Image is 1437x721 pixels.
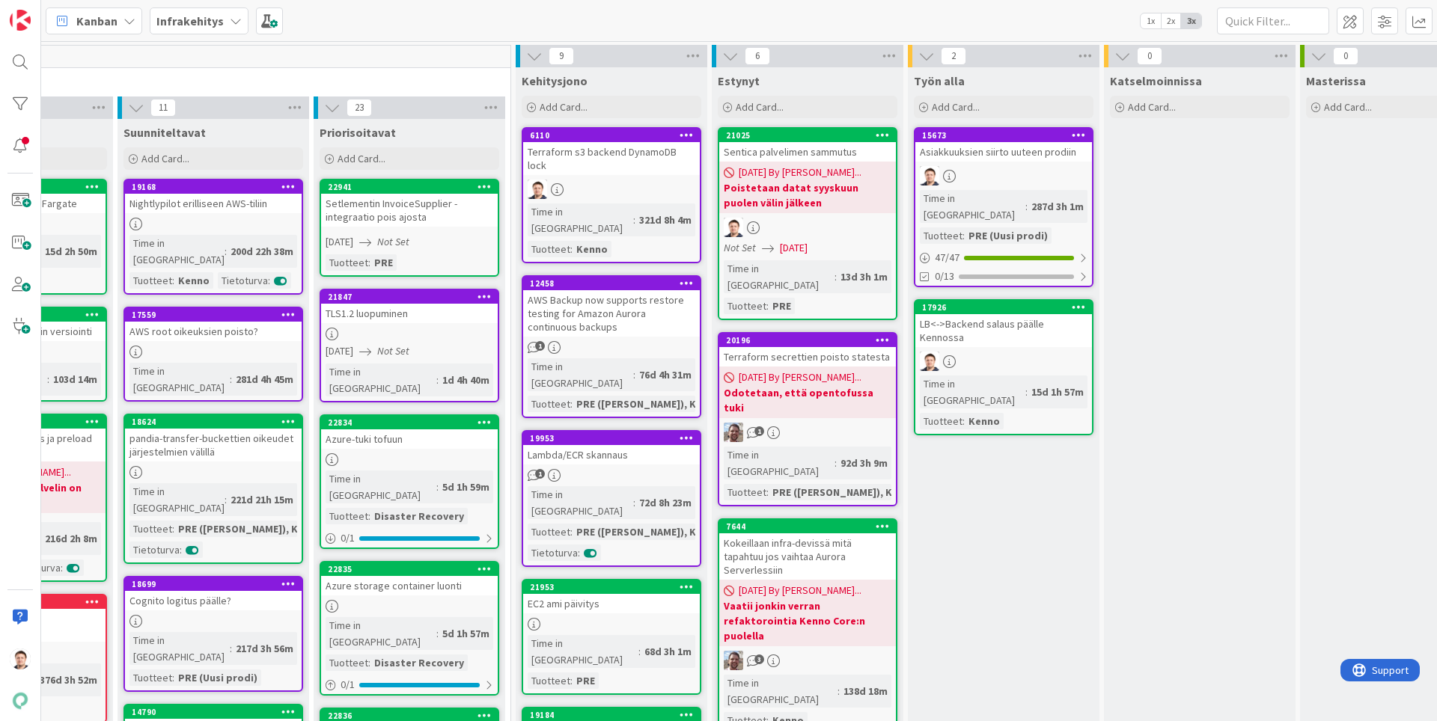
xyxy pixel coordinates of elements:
[837,269,891,285] div: 13d 3h 1m
[915,301,1092,347] div: 17926LB<->Backend salaus päälle Kennossa
[745,47,770,65] span: 6
[368,654,370,671] span: :
[915,129,1092,142] div: 15673
[129,272,172,289] div: Tuotteet
[573,672,599,689] div: PRE
[326,363,436,396] div: Time in [GEOGRAPHIC_DATA]
[920,375,1025,408] div: Time in [GEOGRAPHIC_DATA]
[174,521,311,537] div: PRE ([PERSON_NAME]), K...
[439,625,493,642] div: 5d 1h 57m
[1128,100,1176,114] span: Add Card...
[1028,384,1087,400] div: 15d 1h 57m
[320,179,499,277] a: 22941Setlementin InvoiceSupplier -integraatio pois ajosta[DATE]Not SetTuotteet:PRE
[523,594,700,613] div: EC2 ami päivitys
[522,579,701,695] a: 21953EC2 ami päivitysTime in [GEOGRAPHIC_DATA]:68d 3h 1mTuotteet:PRE
[436,479,439,495] span: :
[633,212,635,228] span: :
[739,165,861,180] span: [DATE] By [PERSON_NAME]...
[724,484,766,500] div: Tuotteet
[370,254,397,271] div: PRE
[41,243,101,260] div: 15d 2h 50m
[1181,13,1201,28] span: 3x
[141,152,189,165] span: Add Card...
[328,182,498,192] div: 22941
[578,544,580,561] span: :
[837,455,891,471] div: 92d 3h 9m
[129,363,230,396] div: Time in [GEOGRAPHIC_DATA]
[341,530,355,546] span: 0 / 1
[125,429,302,461] div: pandia-transfer-buckettien oikeudet järjestelmien välillä
[528,544,578,561] div: Tietoturva
[523,290,700,337] div: AWS Backup now supports restore testing for Amazon Aurora continuous backups
[150,99,176,117] span: 11
[915,314,1092,347] div: LB<->Backend salaus päälle Kennossa
[549,47,574,65] span: 9
[726,521,896,532] div: 7644
[321,529,498,547] div: 0/1
[739,369,861,385] span: [DATE] By [PERSON_NAME]...
[225,243,227,260] span: :
[218,272,268,289] div: Tietoturva
[920,227,962,244] div: Tuotteet
[719,334,896,347] div: 20196
[321,290,498,323] div: 21847TLS1.2 luopuminen
[47,371,49,387] span: :
[174,669,261,686] div: PRE (Uusi prodi)
[724,298,766,314] div: Tuotteet
[719,520,896,580] div: 7644Kokeillaan infra-devissä mitä tapahtuu jos vaihtaa Aurora Serverlessiin
[932,100,980,114] span: Add Card...
[724,447,835,479] div: Time in [GEOGRAPHIC_DATA]
[10,648,31,669] img: TG
[321,304,498,323] div: TLS1.2 luopuminen
[174,272,213,289] div: Kenno
[523,432,700,464] div: 19953Lambda/ECR skannaus
[719,520,896,533] div: 7644
[726,335,896,346] div: 20196
[965,227,1052,244] div: PRE (Uusi prodi)
[129,541,180,558] div: Tietoturva
[766,484,769,500] span: :
[573,241,611,257] div: Kenno
[129,632,230,665] div: Time in [GEOGRAPHIC_DATA]
[125,180,302,194] div: 19168
[368,508,370,524] span: :
[328,292,498,302] div: 21847
[439,479,493,495] div: 5d 1h 59m
[436,372,439,388] span: :
[914,73,965,88] span: Työn alla
[125,705,302,719] div: 14790
[523,432,700,445] div: 19953
[724,241,756,254] i: Not Set
[1025,384,1028,400] span: :
[570,672,573,689] span: :
[570,241,573,257] span: :
[530,278,700,289] div: 12458
[724,260,835,293] div: Time in [GEOGRAPHIC_DATA]
[328,711,498,721] div: 22836
[370,654,468,671] div: Disaster Recovery
[132,579,302,589] div: 18699
[320,561,499,696] a: 22835Azure storage container luontiTime in [GEOGRAPHIC_DATA]:5d 1h 57mTuotteet:Disaster Recovery0/1
[523,277,700,337] div: 12458AWS Backup now supports restore testing for Amazon Aurora continuous backups
[915,166,1092,185] div: TG
[769,484,905,500] div: PRE ([PERSON_NAME]), K...
[719,651,896,670] div: ET
[724,218,743,237] img: TG
[321,416,498,449] div: 22834Azure-tuki tofuun
[1333,47,1358,65] span: 0
[922,130,1092,141] div: 15673
[10,690,31,711] img: avatar
[522,275,701,418] a: 12458AWS Backup now supports restore testing for Amazon Aurora continuous backupsTime in [GEOGRAP...
[962,227,965,244] span: :
[377,235,409,248] i: Not Set
[125,415,302,429] div: 18624
[528,672,570,689] div: Tuotteet
[719,347,896,366] div: Terraform secrettien poisto statesta
[522,430,701,567] a: 19953Lambda/ECR skannausTime in [GEOGRAPHIC_DATA]:72d 8h 23mTuotteet:PRE ([PERSON_NAME]), K...Tie...
[326,654,368,671] div: Tuotteet
[320,289,499,402] a: 21847TLS1.2 luopuminen[DATE]Not SetTime in [GEOGRAPHIC_DATA]:1d 4h 40m
[31,2,68,20] span: Support
[326,254,368,271] div: Tuotteet
[641,643,695,660] div: 68d 3h 1m
[522,73,588,88] span: Kehitysjono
